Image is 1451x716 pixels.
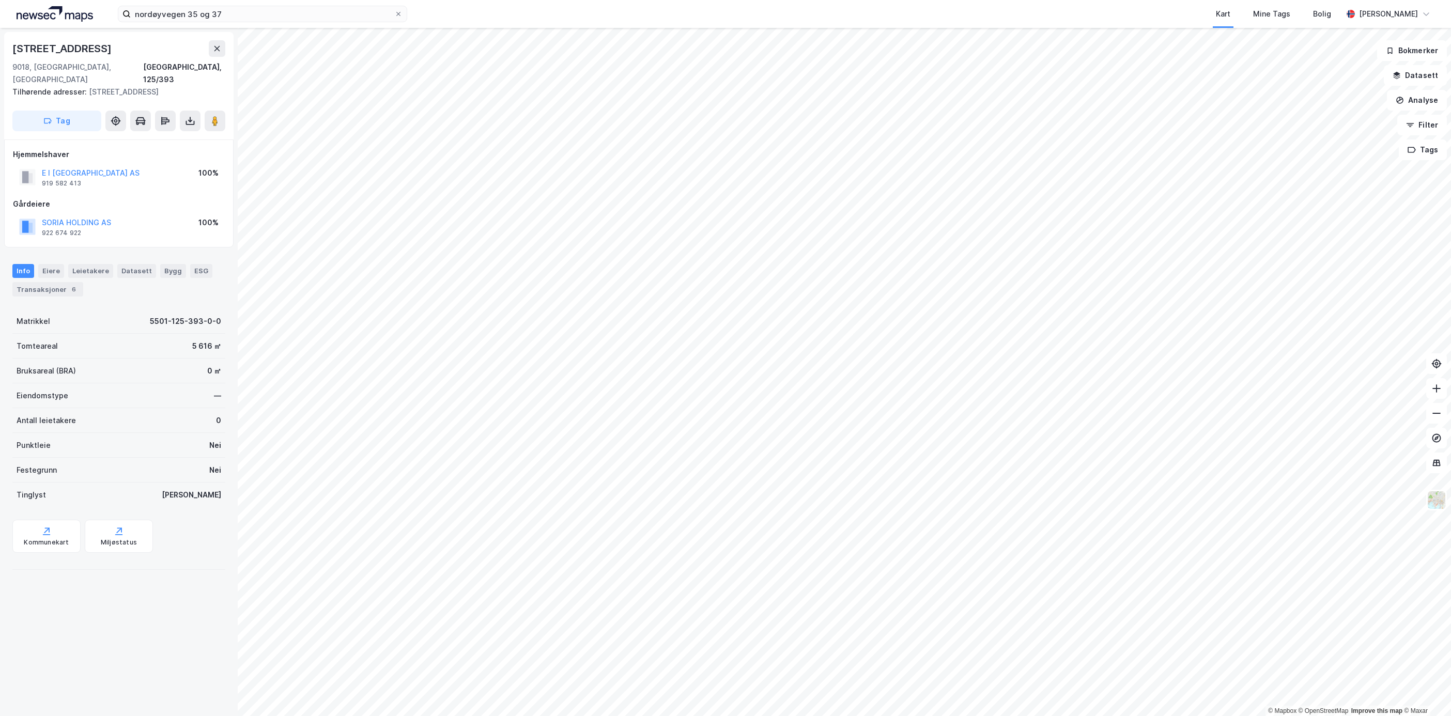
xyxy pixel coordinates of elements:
div: Transaksjoner [12,282,83,297]
div: Eiendomstype [17,390,68,402]
div: Matrikkel [17,315,50,328]
div: Tomteareal [17,340,58,352]
button: Bokmerker [1377,40,1447,61]
div: 9018, [GEOGRAPHIC_DATA], [GEOGRAPHIC_DATA] [12,61,143,86]
div: Hjemmelshaver [13,148,225,161]
div: [STREET_ADDRESS] [12,86,217,98]
div: Punktleie [17,439,51,452]
div: Leietakere [68,264,113,277]
div: Datasett [117,264,156,277]
div: Tinglyst [17,489,46,501]
div: Bygg [160,264,186,277]
div: ESG [190,264,212,277]
a: Mapbox [1268,707,1296,714]
button: Datasett [1384,65,1447,86]
div: 5501-125-393-0-0 [150,315,221,328]
div: Mine Tags [1253,8,1290,20]
div: Kommunekart [24,538,69,547]
iframe: Chat Widget [1399,666,1451,716]
img: Z [1427,490,1446,510]
div: Festegrunn [17,464,57,476]
div: 100% [198,167,219,179]
div: [PERSON_NAME] [1359,8,1418,20]
div: 5 616 ㎡ [192,340,221,352]
div: 922 674 922 [42,229,81,237]
a: OpenStreetMap [1299,707,1349,714]
div: Miljøstatus [101,538,137,547]
div: Nei [209,464,221,476]
div: 100% [198,216,219,229]
div: Nei [209,439,221,452]
img: logo.a4113a55bc3d86da70a041830d287a7e.svg [17,6,93,22]
div: Info [12,264,34,277]
div: Kontrollprogram for chat [1399,666,1451,716]
div: Antall leietakere [17,414,76,427]
a: Improve this map [1351,707,1402,714]
input: Søk på adresse, matrikkel, gårdeiere, leietakere eller personer [131,6,394,22]
button: Analyse [1387,90,1447,111]
button: Tags [1399,139,1447,160]
div: [PERSON_NAME] [162,489,221,501]
div: [GEOGRAPHIC_DATA], 125/393 [143,61,225,86]
button: Filter [1397,115,1447,135]
div: Eiere [38,264,64,277]
button: Tag [12,111,101,131]
div: Kart [1216,8,1230,20]
div: 0 [216,414,221,427]
div: Bolig [1313,8,1331,20]
div: Gårdeiere [13,198,225,210]
div: 6 [69,284,79,294]
span: Tilhørende adresser: [12,87,89,96]
div: [STREET_ADDRESS] [12,40,114,57]
div: 0 ㎡ [207,365,221,377]
div: 919 582 413 [42,179,81,188]
div: Bruksareal (BRA) [17,365,76,377]
div: — [214,390,221,402]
